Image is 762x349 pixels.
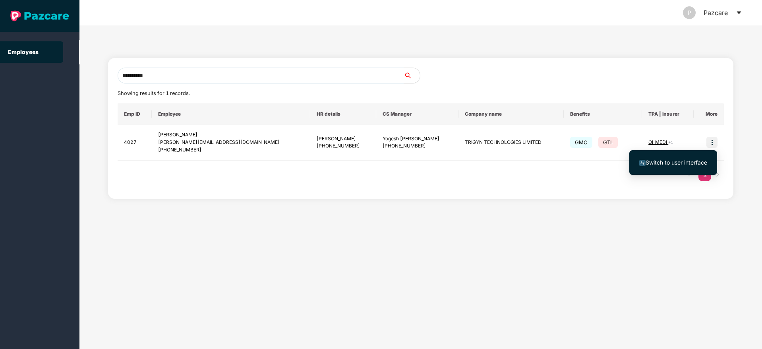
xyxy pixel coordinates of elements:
[458,125,564,161] td: TRIGYN TECHNOLOGIES LIMITED
[118,90,190,96] span: Showing results for 1 records.
[310,103,376,125] th: HR details
[317,142,370,150] div: [PHONE_NUMBER]
[383,135,452,143] div: Yogesh [PERSON_NAME]
[383,142,452,150] div: [PHONE_NUMBER]
[158,139,304,146] div: [PERSON_NAME][EMAIL_ADDRESS][DOMAIN_NAME]
[706,137,718,148] img: icon
[152,103,310,125] th: Employee
[458,103,564,125] th: Company name
[376,103,458,125] th: CS Manager
[598,137,618,148] span: GTL
[736,10,742,16] span: caret-down
[648,139,668,145] span: OI_MEDI
[118,125,152,161] td: 4027
[158,131,304,139] div: [PERSON_NAME]
[642,103,694,125] th: TPA | Insurer
[158,146,304,154] div: [PHONE_NUMBER]
[688,6,691,19] span: P
[404,72,420,79] span: search
[646,159,707,166] span: Switch to user interface
[668,140,673,145] span: + 1
[711,169,724,181] li: Next Page
[404,68,420,83] button: search
[317,135,370,143] div: [PERSON_NAME]
[570,137,592,148] span: GMC
[639,160,646,166] img: svg+xml;base64,PHN2ZyB4bWxucz0iaHR0cDovL3d3dy53My5vcmcvMjAwMC9zdmciIHdpZHRoPSIxNiIgaGVpZ2h0PSIxNi...
[8,48,39,55] a: Employees
[564,103,642,125] th: Benefits
[711,169,724,181] button: right
[694,103,724,125] th: More
[118,103,152,125] th: Emp ID
[715,172,720,177] span: right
